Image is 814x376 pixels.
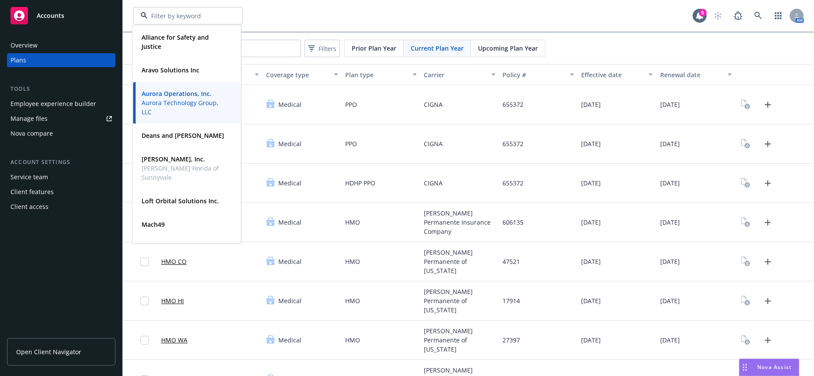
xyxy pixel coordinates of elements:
a: Upload Plan Documents [761,294,775,308]
span: Accounts [37,12,64,19]
strong: Aurora Operations, Inc. [142,89,211,98]
a: View Plan Documents [739,333,753,347]
strong: [PERSON_NAME], Inc. [142,155,205,163]
a: HMO CO [161,257,187,266]
span: [DATE] [581,257,601,266]
div: Policy # [502,70,565,79]
strong: Aravo Solutions Inc [142,66,199,74]
span: [DATE] [581,178,601,188]
span: Medical [278,257,301,266]
a: Manage files [7,112,115,126]
div: Plans [10,53,26,67]
span: Medical [278,139,301,148]
div: Drag to move [739,359,750,376]
a: View Plan Documents [739,176,753,190]
span: [PERSON_NAME] Permanente of [US_STATE] [424,248,495,275]
a: View Plan Documents [739,255,753,269]
span: 27397 [502,335,520,345]
a: Upload Plan Documents [761,333,775,347]
div: 6 [699,8,707,16]
span: PPO [345,139,357,148]
strong: Mach49 [142,220,165,229]
span: Medical [278,100,301,109]
input: Toggle Row Selected [140,336,149,345]
span: [DATE] [660,178,679,188]
div: Effective date [581,70,643,79]
span: Medical [278,218,301,227]
span: 655372 [502,139,523,148]
a: Nova compare [7,126,115,140]
a: Search [749,7,767,24]
a: Client features [7,185,115,199]
span: [DATE] [581,100,601,109]
a: Plans [7,53,115,67]
a: Overview [7,38,115,52]
span: Prior Plan Year [352,44,396,53]
span: Upcoming Plan Year [478,44,538,53]
div: Nova compare [10,126,53,140]
div: Coverage type [266,70,328,79]
span: [DATE] [581,296,601,305]
span: Medical [278,335,301,345]
a: Start snowing [709,7,727,24]
span: HMO [345,335,360,345]
button: Filters [305,40,340,57]
span: Nova Assist [757,363,792,371]
span: HMO [345,296,360,305]
span: [PERSON_NAME] Permanente Insurance Company [424,209,495,236]
button: Policy # [499,64,578,85]
div: Service team [10,170,48,184]
span: [DATE] [581,335,601,345]
span: Medical [278,296,301,305]
div: Client features [10,185,54,199]
a: Upload Plan Documents [761,215,775,229]
span: Filters [319,44,336,53]
input: Filter by keyword [148,11,225,21]
span: HMO [345,257,360,266]
a: Service team [7,170,115,184]
span: CIGNA [424,100,443,109]
span: [DATE] [660,139,679,148]
a: View Plan Documents [739,294,753,308]
span: Open Client Navigator [16,347,81,356]
a: Accounts [7,3,115,28]
button: Renewal date [656,64,735,85]
strong: Deans and [PERSON_NAME] [142,131,224,140]
a: Upload Plan Documents [761,255,775,269]
span: [PERSON_NAME] Honda of Sunnyvale [142,164,230,182]
span: [DATE] [660,100,679,109]
span: 655372 [502,100,523,109]
strong: Alliance for Safety and Justice [142,33,209,51]
a: View Plan Documents [739,215,753,229]
button: Carrier [420,64,499,85]
span: [DATE] [660,257,679,266]
a: Report a Bug [729,7,747,24]
span: 655372 [502,178,523,188]
a: Upload Plan Documents [761,98,775,112]
span: [PERSON_NAME] Permanente of [US_STATE] [424,287,495,314]
span: Medical [278,178,301,188]
span: HDHP PPO [345,178,375,188]
span: Current Plan Year [411,44,464,53]
span: [DATE] [660,335,679,345]
span: [DATE] [581,218,601,227]
div: Renewal date [660,70,722,79]
a: Upload Plan Documents [761,176,775,190]
span: 606135 [502,218,523,227]
a: Switch app [769,7,787,24]
div: Manage files [10,112,48,126]
span: Aurora Technology Group, LLC [142,98,230,116]
button: Coverage type [263,64,341,85]
div: Client access [10,200,48,214]
button: Nova Assist [739,359,799,376]
span: Filters [306,42,338,55]
span: 17914 [502,296,520,305]
span: CIGNA [424,178,443,188]
div: Plan type [345,70,407,79]
span: CIGNA [424,139,443,148]
button: Plan type [342,64,420,85]
input: Toggle Row Selected [140,257,149,266]
span: [DATE] [581,139,601,148]
a: View Plan Documents [739,98,753,112]
a: Employee experience builder [7,97,115,111]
